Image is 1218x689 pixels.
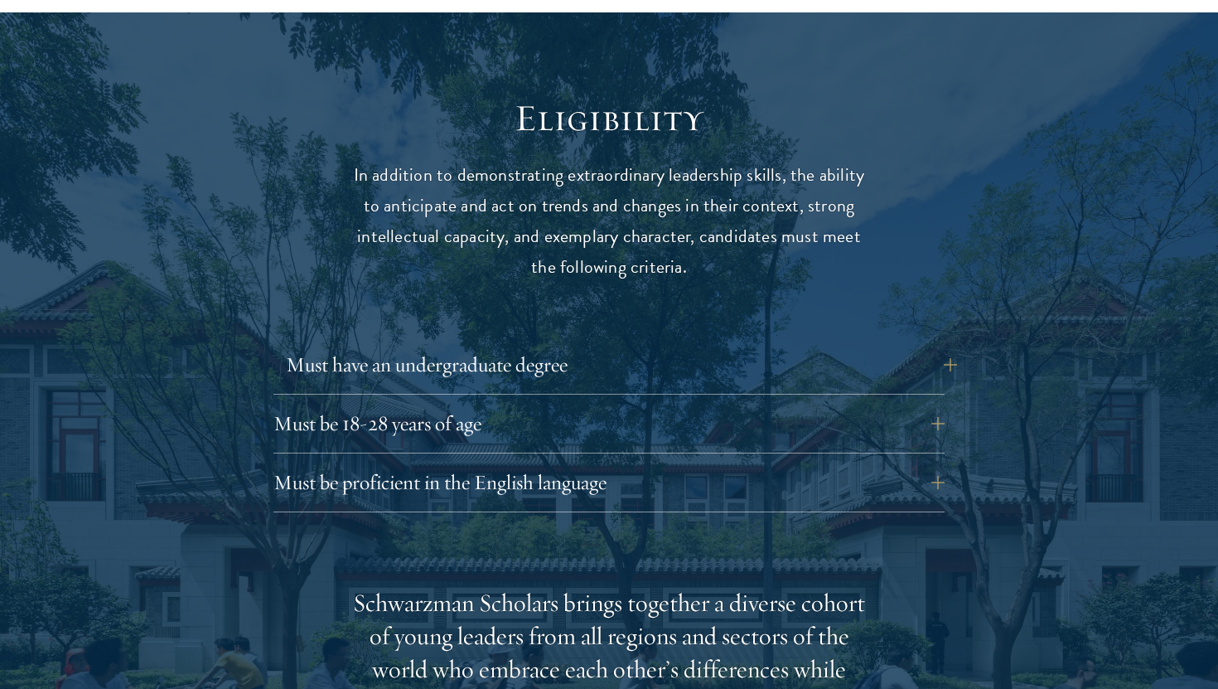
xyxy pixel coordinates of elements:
[352,95,866,142] h2: Eligibility
[352,160,866,283] p: In addition to demonstrating extraordinary leadership skills, the ability to anticipate and act o...
[273,404,945,444] button: Must be 18-28 years of age
[286,345,957,385] button: Must have an undergraduate degree
[273,463,945,502] button: Must be proficient in the English language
